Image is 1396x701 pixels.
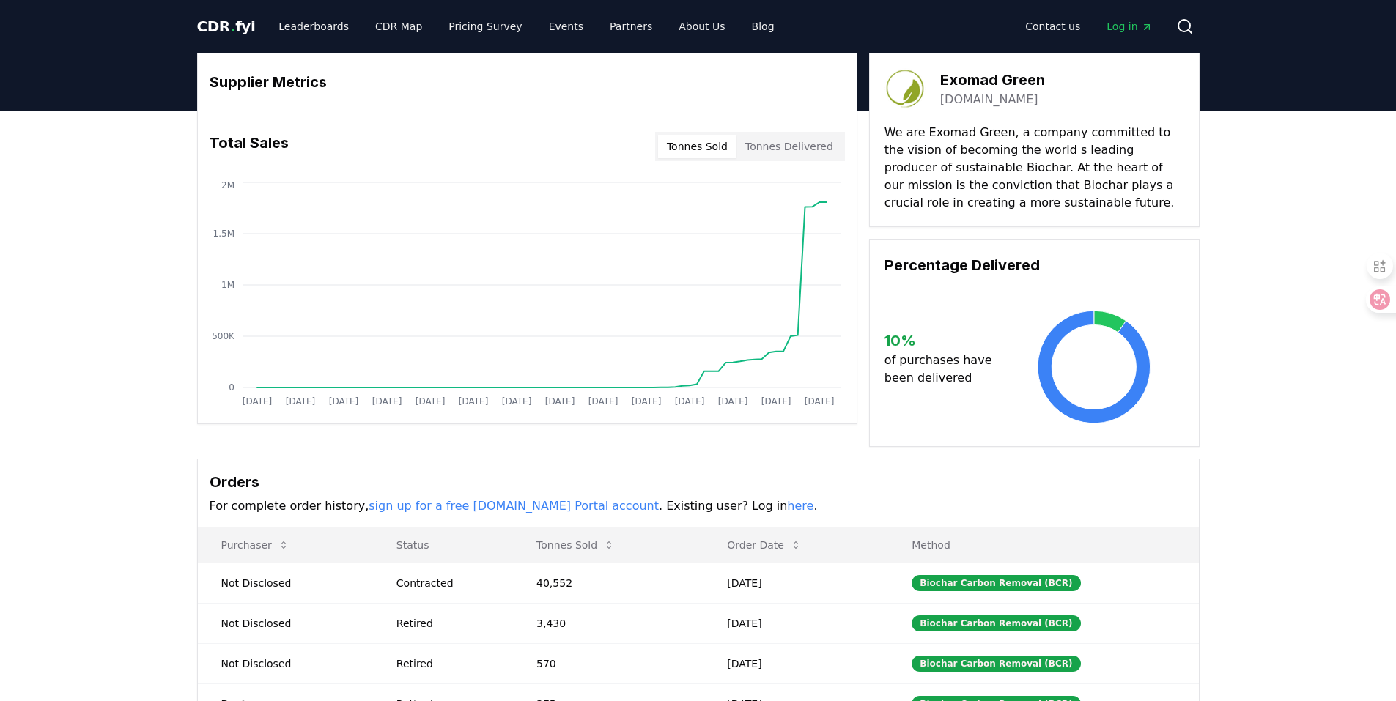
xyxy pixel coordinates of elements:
tspan: [DATE] [717,396,747,407]
tspan: [DATE] [501,396,531,407]
tspan: [DATE] [372,396,402,407]
span: CDR fyi [197,18,256,35]
tspan: [DATE] [415,396,445,407]
button: Order Date [715,530,813,560]
h3: Supplier Metrics [210,71,845,93]
td: 3,430 [513,603,703,643]
td: [DATE] [703,643,888,683]
a: Events [537,13,595,40]
td: [DATE] [703,563,888,603]
div: Biochar Carbon Removal (BCR) [912,575,1080,591]
a: Log in [1095,13,1164,40]
div: Retired [396,656,501,671]
p: Status [385,538,501,552]
a: CDR.fyi [197,16,256,37]
p: Method [900,538,1186,552]
h3: Total Sales [210,132,289,161]
p: of purchases have been delivered [884,352,1004,387]
tspan: [DATE] [544,396,575,407]
tspan: 1.5M [213,229,234,239]
p: We are Exomad Green, a company committed to the vision of becoming the world s leading producer o... [884,124,1184,212]
a: CDR Map [363,13,434,40]
a: Contact us [1013,13,1092,40]
tspan: [DATE] [631,396,661,407]
a: Partners [598,13,664,40]
p: For complete order history, . Existing user? Log in . [210,497,1187,515]
a: About Us [667,13,736,40]
div: Biochar Carbon Removal (BCR) [912,615,1080,631]
tspan: 500K [212,331,235,341]
a: sign up for a free [DOMAIN_NAME] Portal account [369,499,659,513]
tspan: [DATE] [588,396,618,407]
td: 570 [513,643,703,683]
a: Leaderboards [267,13,361,40]
tspan: 0 [229,382,234,393]
div: Contracted [396,576,501,590]
div: Biochar Carbon Removal (BCR) [912,656,1080,672]
td: Not Disclosed [198,563,373,603]
img: Exomad Green-logo [884,68,926,109]
tspan: [DATE] [285,396,315,407]
tspan: 2M [221,180,234,190]
a: Pricing Survey [437,13,533,40]
a: Blog [740,13,786,40]
nav: Main [1013,13,1164,40]
td: Not Disclosed [198,643,373,683]
tspan: [DATE] [242,396,272,407]
td: 40,552 [513,563,703,603]
span: Log in [1107,19,1152,34]
span: . [230,18,235,35]
button: Tonnes Sold [525,530,627,560]
a: [DOMAIN_NAME] [940,91,1038,108]
tspan: 1M [221,280,234,290]
nav: Main [267,13,786,40]
tspan: [DATE] [804,396,834,407]
h3: 10 % [884,330,1004,352]
h3: Orders [210,471,1187,493]
a: here [787,499,813,513]
tspan: [DATE] [328,396,358,407]
div: Retired [396,616,501,631]
tspan: [DATE] [674,396,704,407]
td: [DATE] [703,603,888,643]
tspan: [DATE] [458,396,488,407]
h3: Percentage Delivered [884,254,1184,276]
button: Purchaser [210,530,301,560]
h3: Exomad Green [940,69,1045,91]
button: Tonnes Delivered [736,135,842,158]
tspan: [DATE] [761,396,791,407]
td: Not Disclosed [198,603,373,643]
button: Tonnes Sold [658,135,736,158]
